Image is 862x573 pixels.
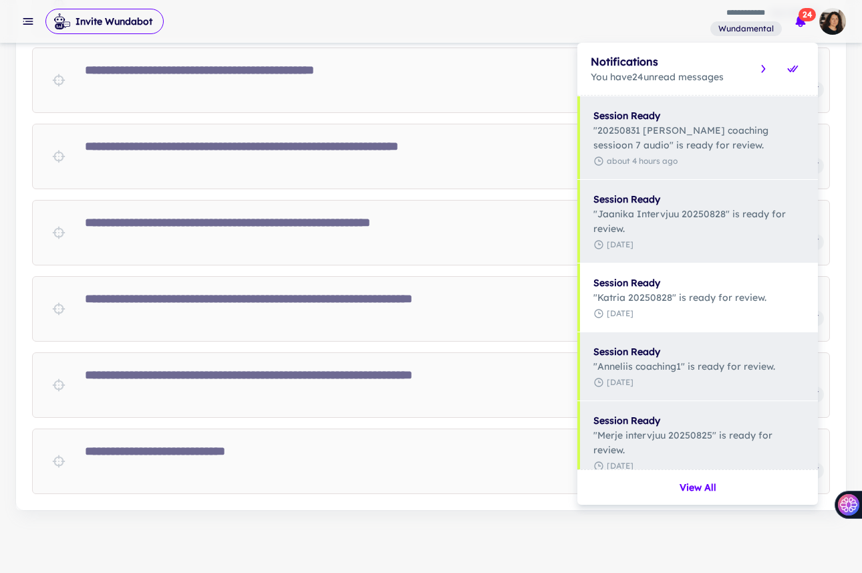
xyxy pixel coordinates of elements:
h6: Session Ready [593,108,805,123]
button: Mark all as read [780,57,805,81]
span: [DATE] [593,239,805,251]
span: about 4 hours ago [593,155,805,167]
p: You have 24 unread messages [591,70,751,84]
span: [DATE] [593,376,805,388]
p: "Anneliis coaching1" is ready for review. [593,359,805,374]
p: "20250831 [PERSON_NAME] coaching sessioon 7 audio" is ready for review. [593,123,805,152]
h6: Notifications [591,53,751,70]
div: Session Ready"Katria 20250828" is ready for review.[DATE] [577,263,818,332]
h6: Session Ready [593,275,805,290]
button: View all [751,57,775,81]
div: Session Ready"Merje intervjuu 20250825" is ready for review.[DATE] [577,401,818,484]
h6: Session Ready [593,413,805,428]
div: Session Ready"20250831 [PERSON_NAME] coaching sessioon 7 audio" is ready for review.about 4 hours... [577,96,818,179]
span: [DATE] [593,308,805,320]
h6: Session Ready [593,192,805,207]
button: View All [583,475,813,499]
div: scrollable content [577,96,818,469]
h6: Session Ready [593,344,805,359]
span: [DATE] [593,460,805,472]
div: Session Ready"Jaanika Intervjuu 20250828" is ready for review.[DATE] [577,180,818,263]
div: Session Ready"Anneliis coaching1" is ready for review.[DATE] [577,332,818,400]
p: "Katria 20250828" is ready for review. [593,290,805,305]
p: "Jaanika Intervjuu 20250828" is ready for review. [593,207,805,236]
p: "Merje intervjuu 20250825" is ready for review. [593,428,805,457]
